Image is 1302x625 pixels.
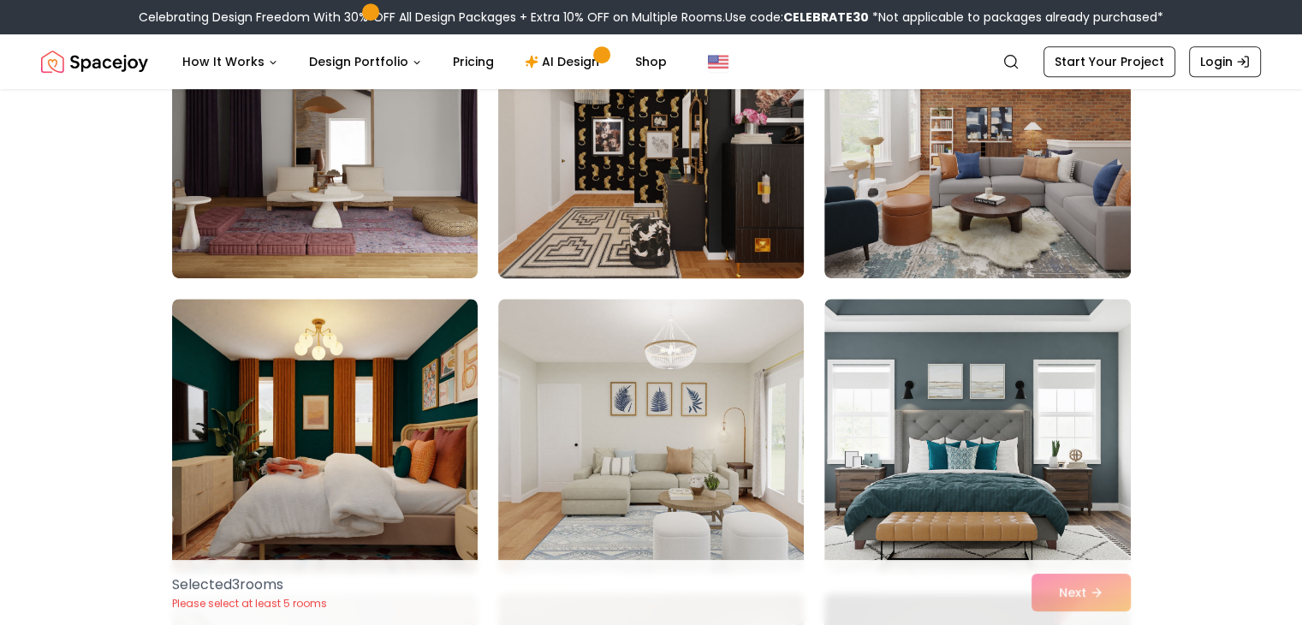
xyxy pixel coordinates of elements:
img: Room room-15 [824,299,1130,573]
img: United States [708,51,728,72]
nav: Main [169,45,681,79]
img: Room room-12 [824,4,1130,278]
img: Room room-13 [172,299,478,573]
img: Room room-14 [498,299,804,573]
a: Shop [621,45,681,79]
a: Pricing [439,45,508,79]
a: AI Design [511,45,618,79]
a: Login [1189,46,1261,77]
a: Spacejoy [41,45,148,79]
span: *Not applicable to packages already purchased* [869,9,1163,26]
button: Design Portfolio [295,45,436,79]
img: Spacejoy Logo [41,45,148,79]
nav: Global [41,34,1261,89]
p: Selected 3 room s [172,574,327,595]
div: Celebrating Design Freedom With 30% OFF All Design Packages + Extra 10% OFF on Multiple Rooms. [139,9,1163,26]
span: Use code: [725,9,869,26]
p: Please select at least 5 rooms [172,597,327,610]
img: Room room-10 [172,4,478,278]
b: CELEBRATE30 [783,9,869,26]
button: How It Works [169,45,292,79]
a: Start Your Project [1043,46,1175,77]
